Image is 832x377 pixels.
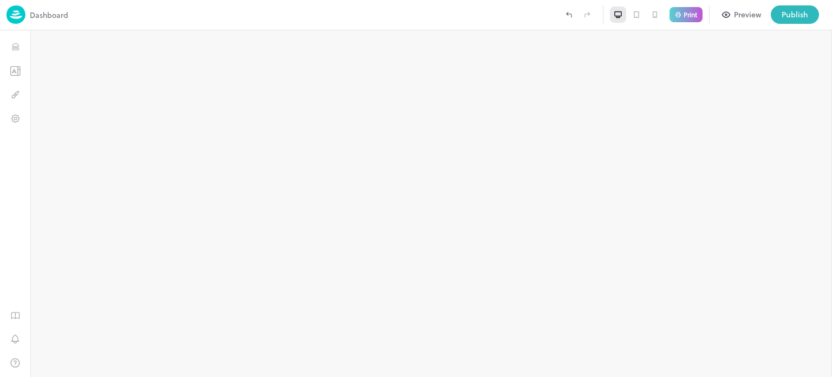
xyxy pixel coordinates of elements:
[734,9,761,21] div: Preview
[6,5,25,24] img: logo-86c26b7e.jpg
[771,5,819,24] button: Publish
[30,9,68,21] p: Dashboard
[578,5,596,24] label: Redo (Ctrl + Y)
[560,5,578,24] label: Undo (Ctrl + Z)
[716,5,768,24] button: Preview
[684,11,697,18] p: Print
[782,9,808,21] div: Publish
